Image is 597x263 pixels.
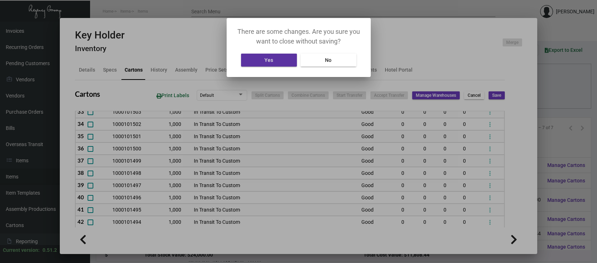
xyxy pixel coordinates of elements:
button: Yes [241,54,297,67]
span: No [325,57,331,63]
span: Yes [264,57,273,63]
p: There are some changes. Are you sure you want to close without saving? [235,27,362,46]
button: No [300,54,356,67]
div: Current version: [3,246,40,254]
div: 0.51.2 [43,246,57,254]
